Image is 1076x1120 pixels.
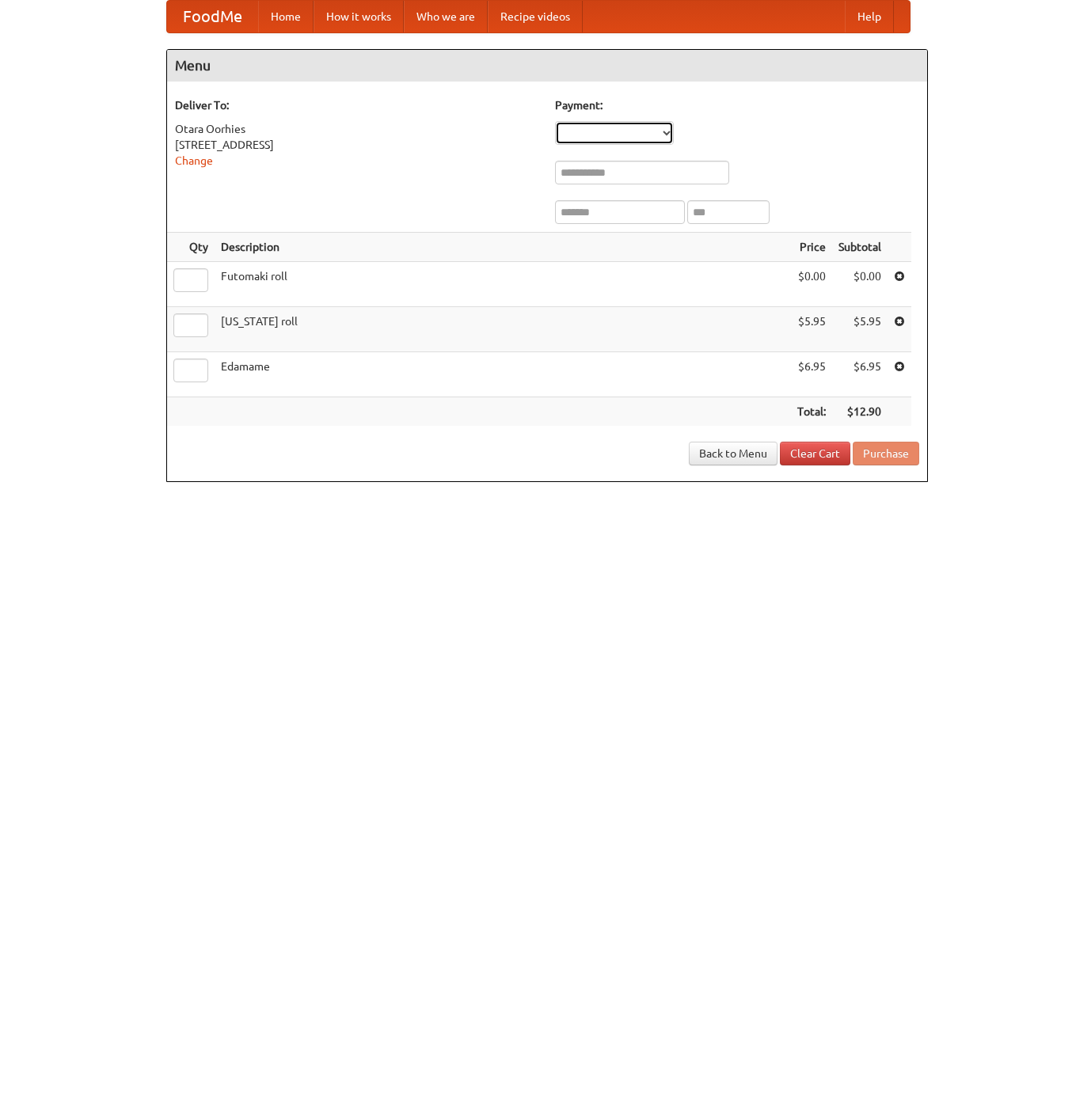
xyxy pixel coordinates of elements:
th: Total: [791,397,832,427]
td: $6.95 [791,352,832,397]
td: $5.95 [791,307,832,352]
th: Qty [167,233,215,262]
button: Purchase [853,442,919,465]
td: [US_STATE] roll [215,307,791,352]
a: Recipe videos [488,1,583,32]
td: Futomaki roll [215,262,791,307]
td: $6.95 [832,352,888,397]
a: Home [258,1,314,32]
a: How it works [314,1,404,32]
td: Edamame [215,352,791,397]
td: $5.95 [832,307,888,352]
a: Clear Cart [780,442,850,465]
td: $0.00 [832,262,888,307]
a: Who we are [404,1,488,32]
div: [STREET_ADDRESS] [175,137,539,153]
a: FoodMe [167,1,258,32]
h4: Menu [167,50,927,82]
a: Change [175,154,213,167]
td: $0.00 [791,262,832,307]
h5: Deliver To: [175,97,539,113]
th: $12.90 [832,397,888,427]
th: Description [215,233,791,262]
a: Help [845,1,894,32]
th: Price [791,233,832,262]
h5: Payment: [555,97,919,113]
a: Back to Menu [689,442,778,465]
th: Subtotal [832,233,888,262]
div: Otara Oorhies [175,121,539,137]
